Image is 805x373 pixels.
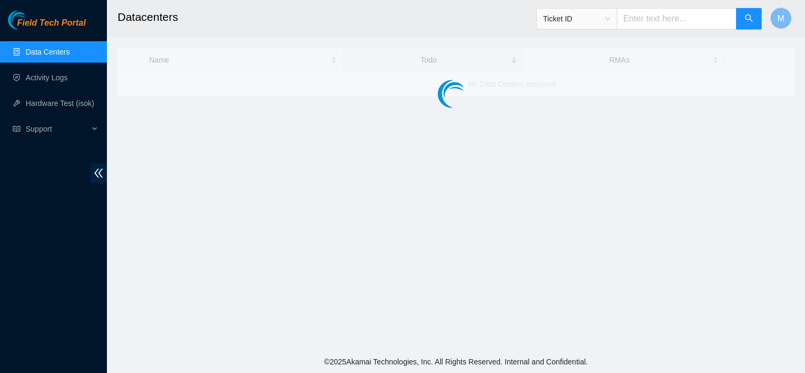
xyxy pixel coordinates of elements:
[543,11,610,27] span: Ticket ID
[26,73,68,82] a: Activity Logs
[107,351,805,373] footer: © 2025 Akamai Technologies, Inc. All Rights Reserved. Internal and Confidential.
[13,125,20,133] span: read
[17,18,86,28] span: Field Tech Portal
[90,163,107,183] span: double-left
[770,7,792,29] button: M
[745,14,753,24] span: search
[26,118,89,140] span: Support
[8,19,86,33] a: Akamai TechnologiesField Tech Portal
[617,8,737,29] input: Enter text here...
[8,11,54,29] img: Akamai Technologies
[777,12,784,25] span: M
[26,48,69,56] a: Data Centers
[736,8,762,29] button: search
[26,99,94,108] a: Hardware Test (isok)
